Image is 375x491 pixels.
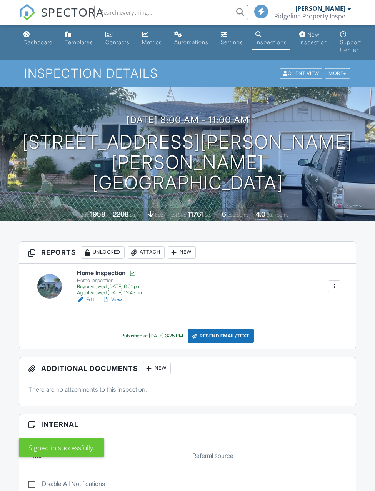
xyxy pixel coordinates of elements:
div: Automations [174,39,208,45]
span: SPECTORA [41,4,104,20]
a: Settings [218,28,246,50]
a: New Inspection [296,28,331,50]
a: Edit [77,296,94,304]
a: Contacts [102,28,133,50]
div: Settings [221,39,243,45]
a: Metrics [139,28,165,50]
div: Buyer viewed [DATE] 6:01 pm [77,284,143,290]
h3: Internal [19,414,356,434]
div: Inspections [255,39,287,45]
div: Signed in successfully. [19,438,104,457]
h3: Reports [19,242,356,264]
a: Home Inspection Home Inspection Buyer viewed [DATE] 6:01 pm Agent viewed [DATE] 12:43 pm [77,269,143,296]
div: Client View [280,68,322,79]
h1: [STREET_ADDRESS][PERSON_NAME][PERSON_NAME] [GEOGRAPHIC_DATA] [12,132,363,193]
div: More [325,68,350,79]
div: Agent viewed [DATE] 12:43 pm [77,290,143,296]
h3: [DATE] 8:00 am - 11:00 am [127,115,249,125]
div: Published at [DATE] 3:25 PM [121,333,183,339]
span: sq. ft. [130,212,141,218]
span: Lot Size [170,212,187,218]
div: Templates [65,39,93,45]
div: Ridgeline Property Inspection [274,12,351,20]
a: Templates [62,28,96,50]
span: Built [80,212,89,218]
p: There are no attachments to this inspection. [28,385,347,394]
div: 4.0 [256,210,265,218]
span: bathrooms [267,212,288,218]
a: Inspections [252,28,290,50]
h3: Additional Documents [19,357,356,379]
div: New [168,246,196,259]
a: View [102,296,122,304]
div: 1958 [90,210,105,218]
a: Dashboard [20,28,56,50]
div: New Inspection [299,31,328,45]
input: Search everything... [94,5,248,20]
h6: Home Inspection [77,269,143,277]
a: SPECTORA [19,10,104,27]
div: Home Inspection [77,277,143,284]
div: [PERSON_NAME] [295,5,345,12]
div: Resend Email/Text [188,329,254,343]
span: sq.ft. [205,212,215,218]
span: slab [155,212,163,218]
div: Support Center [340,39,361,53]
div: 2208 [113,210,129,218]
a: Automations (Basic) [171,28,212,50]
div: Unlocked [81,246,125,259]
div: Contacts [105,39,130,45]
img: The Best Home Inspection Software - Spectora [19,4,36,21]
h1: Inspection Details [24,67,351,80]
a: Support Center [337,28,364,57]
div: Metrics [142,39,162,45]
div: 6 [222,210,226,218]
div: New [143,362,171,374]
label: Disable All Notifications [28,480,105,490]
div: Dashboard [23,39,53,45]
div: Attach [128,246,165,259]
span: bedrooms [227,212,248,218]
a: Client View [279,70,324,76]
div: 11761 [188,210,204,218]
